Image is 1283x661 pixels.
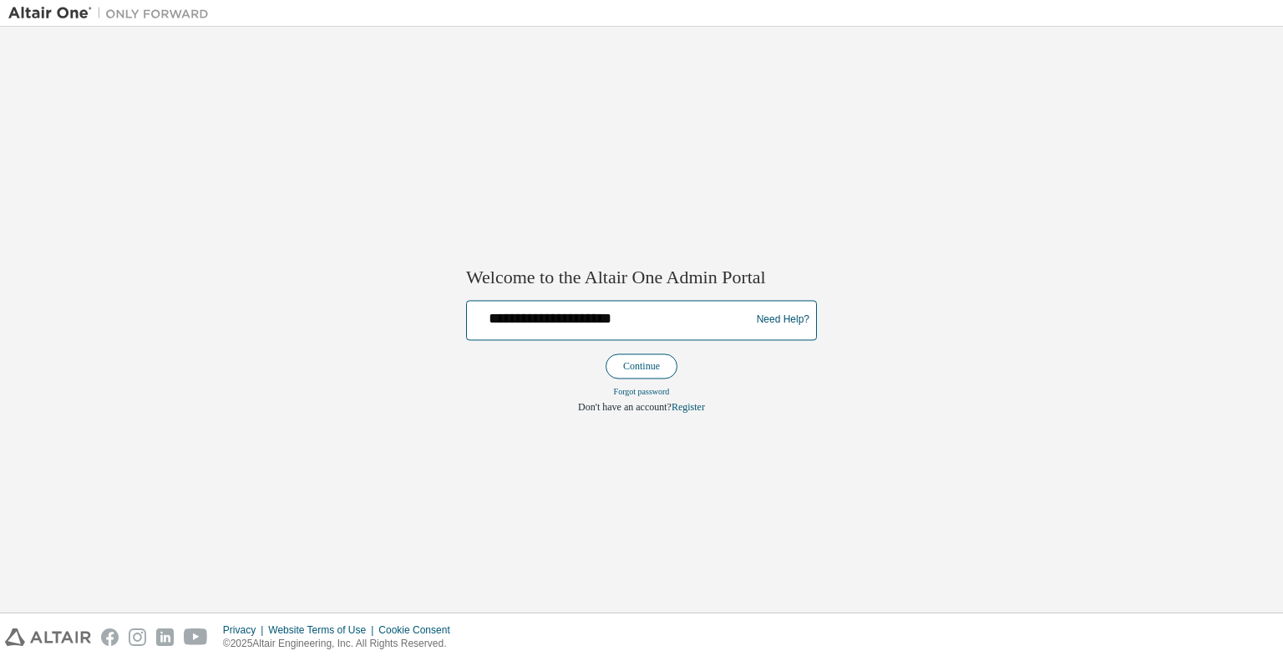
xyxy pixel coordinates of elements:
a: Register [672,401,705,413]
button: Continue [606,353,677,379]
h2: Welcome to the Altair One Admin Portal [466,267,817,290]
div: Privacy [223,623,268,637]
img: youtube.svg [184,628,208,646]
img: instagram.svg [129,628,146,646]
div: Website Terms of Use [268,623,378,637]
div: Cookie Consent [378,623,459,637]
img: linkedin.svg [156,628,174,646]
a: Need Help? [757,320,809,321]
img: altair_logo.svg [5,628,91,646]
img: facebook.svg [101,628,119,646]
span: Don't have an account? [578,401,672,413]
img: Altair One [8,5,217,22]
p: © 2025 Altair Engineering, Inc. All Rights Reserved. [223,637,460,651]
a: Forgot password [614,387,670,396]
